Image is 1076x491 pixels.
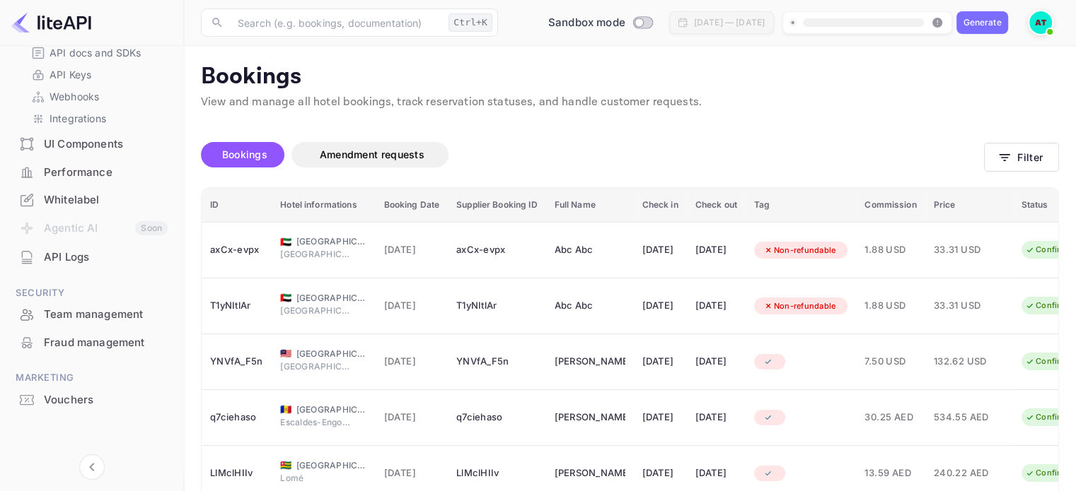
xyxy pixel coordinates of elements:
[695,239,737,261] div: [DATE]
[456,462,537,485] div: LlMclHIIv
[555,295,625,317] div: Abc Abc
[543,15,658,31] div: Switch to Production mode
[934,242,1005,258] span: 33.31 USD
[296,459,367,472] span: [GEOGRAPHIC_DATA]
[8,386,175,413] a: Vouchers
[31,45,163,60] a: API docs and SDKs
[229,8,443,37] input: Search (e.g. bookings, documentation)
[694,16,765,29] div: [DATE] — [DATE]
[754,297,845,315] div: Non-refundable
[8,301,175,327] a: Team management
[555,350,625,373] div: Alexis Tomfaya
[8,244,175,271] div: API Logs
[296,235,367,248] span: [GEOGRAPHIC_DATA]
[25,108,169,129] div: Integrations
[210,406,263,429] div: q7ciehaso
[280,360,351,373] span: [GEOGRAPHIC_DATA]
[984,143,1059,172] button: Filter
[456,350,537,373] div: YNVfA_F5n
[695,295,737,317] div: [DATE]
[864,242,916,258] span: 1.88 USD
[456,406,537,429] div: q7ciehaso
[280,405,291,414] span: Andorra
[280,472,351,485] span: Lomé
[44,335,168,351] div: Fraud management
[384,466,440,481] span: [DATE]
[864,466,916,481] span: 13.59 AED
[210,239,263,261] div: axCx-evpx
[202,188,272,223] th: ID
[210,295,263,317] div: T1yNItlAr
[79,454,105,480] button: Collapse navigation
[384,298,440,314] span: [DATE]
[789,14,945,31] span: Create your website first
[376,188,449,223] th: Booking Date
[296,403,367,416] span: [GEOGRAPHIC_DATA]
[934,410,1005,425] span: 534.55 AED
[642,462,678,485] div: [DATE]
[8,159,175,187] div: Performance
[1029,11,1052,34] img: Alexis Tomfaya
[280,293,291,302] span: United Arab Emirates
[934,298,1005,314] span: 33.31 USD
[50,111,106,126] p: Integrations
[280,416,351,429] span: Escaldes-Engordany
[296,348,367,360] span: [GEOGRAPHIC_DATA]
[642,406,678,429] div: [DATE]
[201,142,984,167] div: account-settings tabs
[8,370,175,386] span: Marketing
[856,188,925,223] th: Commission
[384,410,440,425] span: [DATE]
[934,354,1005,369] span: 132.62 USD
[201,63,1059,91] p: Bookings
[8,285,175,301] span: Security
[8,329,175,355] a: Fraud management
[864,298,916,314] span: 1.88 USD
[31,111,163,126] a: Integrations
[320,148,424,160] span: Amendment requests
[925,188,1013,223] th: Price
[546,188,634,223] th: Full Name
[44,249,168,266] div: API Logs
[31,89,163,104] a: Webhooks
[280,349,291,358] span: Malaysia
[8,386,175,414] div: Vouchers
[8,131,175,157] a: UI Components
[963,16,1001,29] div: Generate
[456,239,537,261] div: axCx-evpx
[8,131,175,158] div: UI Components
[555,239,625,261] div: Abc Abc
[448,188,545,223] th: Supplier Booking ID
[44,307,168,323] div: Team management
[280,248,351,261] span: [GEOGRAPHIC_DATA]
[8,159,175,185] a: Performance
[25,42,169,63] div: API docs and SDKs
[50,67,91,82] p: API Keys
[8,244,175,270] a: API Logs
[210,462,263,485] div: LlMclHIIv
[555,462,625,485] div: Alexis Tomfaya
[634,188,687,223] th: Check in
[384,242,440,258] span: [DATE]
[687,188,746,223] th: Check out
[44,136,168,153] div: UI Components
[8,187,175,213] a: Whitelabel
[8,187,175,214] div: Whitelabel
[280,237,291,247] span: United Arab Emirates
[555,406,625,429] div: Sunil Kumar
[44,165,168,181] div: Performance
[50,45,141,60] p: API docs and SDKs
[449,13,492,32] div: Ctrl+K
[456,295,537,317] div: T1yNItlAr
[25,64,169,85] div: API Keys
[642,239,678,261] div: [DATE]
[201,94,1059,111] p: View and manage all hotel bookings, track reservation statuses, and handle customer requests.
[272,188,375,223] th: Hotel informations
[296,292,367,304] span: [GEOGRAPHIC_DATA]
[44,392,168,408] div: Vouchers
[695,462,737,485] div: [DATE]
[864,354,916,369] span: 7.50 USD
[548,15,625,31] span: Sandbox mode
[864,410,916,425] span: 30.25 AED
[746,188,857,223] th: Tag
